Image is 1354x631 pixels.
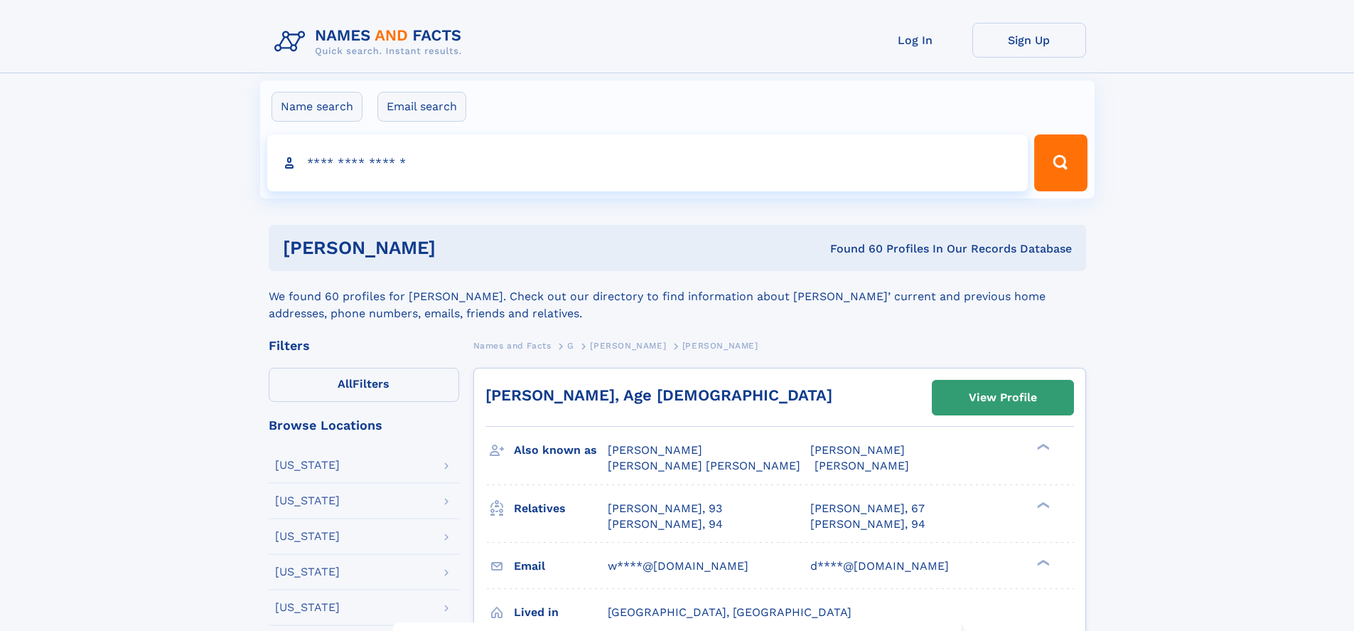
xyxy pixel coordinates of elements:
[514,438,608,462] h3: Also known as
[608,501,722,516] a: [PERSON_NAME], 93
[810,501,925,516] a: [PERSON_NAME], 67
[283,239,633,257] h1: [PERSON_NAME]
[590,341,666,351] span: [PERSON_NAME]
[972,23,1086,58] a: Sign Up
[590,336,666,354] a: [PERSON_NAME]
[514,600,608,625] h3: Lived in
[567,341,574,351] span: G
[514,497,608,521] h3: Relatives
[608,443,702,457] span: [PERSON_NAME]
[608,459,800,472] span: [PERSON_NAME] [PERSON_NAME]
[682,341,758,351] span: [PERSON_NAME]
[377,92,466,122] label: Email search
[267,134,1028,191] input: search input
[567,336,574,354] a: G
[275,495,340,507] div: [US_STATE]
[933,381,1073,415] a: View Profile
[633,241,1072,257] div: Found 60 Profiles In Our Records Database
[269,339,459,352] div: Filters
[338,377,353,391] span: All
[269,419,459,432] div: Browse Locations
[269,23,473,61] img: Logo Names and Facts
[1033,442,1051,452] div: ❯
[272,92,362,122] label: Name search
[1034,134,1087,191] button: Search Button
[608,605,851,619] span: [GEOGRAPHIC_DATA], [GEOGRAPHIC_DATA]
[969,381,1037,414] div: View Profile
[514,554,608,578] h3: Email
[485,386,832,404] a: [PERSON_NAME], Age [DEMOGRAPHIC_DATA]
[815,459,909,472] span: [PERSON_NAME]
[1033,500,1051,509] div: ❯
[810,516,925,532] a: [PERSON_NAME], 94
[608,516,723,532] a: [PERSON_NAME], 94
[859,23,972,58] a: Log In
[269,368,459,402] label: Filters
[269,271,1086,322] div: We found 60 profiles for [PERSON_NAME]. Check out our directory to find information about [PERSON...
[275,602,340,613] div: [US_STATE]
[810,443,905,457] span: [PERSON_NAME]
[1033,558,1051,567] div: ❯
[275,566,340,578] div: [US_STATE]
[275,531,340,542] div: [US_STATE]
[473,336,552,354] a: Names and Facts
[275,460,340,471] div: [US_STATE]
